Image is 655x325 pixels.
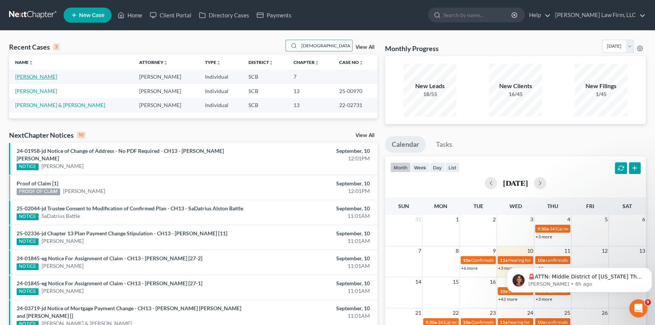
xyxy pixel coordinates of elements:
[509,203,522,209] span: Wed
[430,162,445,173] button: day
[500,288,508,294] span: 10a
[133,98,199,112] td: [PERSON_NAME]
[489,90,542,98] div: 16/45
[333,84,377,98] td: 25-00970
[455,246,459,255] span: 8
[500,319,508,325] span: 11a
[242,84,287,98] td: SCB
[398,203,409,209] span: Sun
[17,263,39,270] div: NOTICE
[199,98,242,112] td: Individual
[17,180,58,187] a: Proof of Claim [1]
[471,319,558,325] span: Confirmation Hearing for [PERSON_NAME]
[434,203,447,209] span: Mon
[287,84,334,98] td: 13
[17,230,227,236] a: 25-02336-jd Chapter 13 Plan Payment Change Stipulation - CH13 - [PERSON_NAME] [11]
[257,262,370,270] div: 11:01AM
[622,203,632,209] span: Sat
[216,61,221,65] i: unfold_more
[9,131,85,140] div: NextChapter Notices
[492,246,497,255] span: 9
[42,262,84,270] a: [PERSON_NAME]
[525,8,551,22] a: Help
[42,237,84,245] a: [PERSON_NAME]
[601,246,608,255] span: 12
[567,215,571,224] span: 4
[641,215,646,224] span: 6
[443,8,512,22] input: Search by name...
[385,136,426,153] a: Calendar
[526,308,534,317] span: 24
[77,132,85,138] div: 10
[508,319,567,325] span: hearing for [PERSON_NAME]
[414,277,422,286] span: 14
[195,8,253,22] a: Directory Cases
[133,84,199,98] td: [PERSON_NAME]
[455,215,459,224] span: 1
[574,82,627,90] div: New Filings
[339,59,363,65] a: Case Nounfold_more
[601,308,608,317] span: 26
[42,212,80,220] a: SaDatrius Battle
[547,203,558,209] span: Thu
[17,288,39,295] div: NOTICE
[629,299,647,317] iframe: Intercom live chat
[355,45,374,50] a: View All
[355,133,374,138] a: View All
[257,287,370,295] div: 11:01AM
[253,8,295,22] a: Payments
[473,203,483,209] span: Tue
[498,296,517,302] a: +42 more
[574,90,627,98] div: 1/45
[17,213,39,220] div: NOTICE
[257,230,370,237] div: September, 10
[199,84,242,98] td: Individual
[299,40,352,51] input: Search by name...
[242,98,287,112] td: SCB
[257,280,370,287] div: September, 10
[503,179,528,187] h2: [DATE]
[535,234,552,239] a: +3 more
[385,44,439,53] h3: Monthly Progress
[133,70,199,84] td: [PERSON_NAME]
[489,308,497,317] span: 23
[79,12,104,18] span: New Case
[257,147,370,155] div: September, 10
[463,319,470,325] span: 10a
[563,246,571,255] span: 11
[452,308,459,317] span: 22
[257,155,370,162] div: 12:01PM
[546,319,631,325] span: confirmation hearing for [PERSON_NAME]
[248,59,273,65] a: Districtunfold_more
[471,257,557,263] span: Confirmation hearing for [PERSON_NAME]
[257,212,370,220] div: 11:01AM
[17,238,39,245] div: NOTICE
[315,61,319,65] i: unfold_more
[257,237,370,245] div: 11:01AM
[139,59,168,65] a: Attorneyunfold_more
[537,226,549,232] span: 9:30a
[15,102,105,108] a: [PERSON_NAME] & [PERSON_NAME]
[438,319,511,325] span: 341(a) meeting for [PERSON_NAME]
[17,148,224,162] a: 24-01958-jd Notice of Change of Address - No PDF Required - CH13 - [PERSON_NAME] [PERSON_NAME]
[489,277,497,286] span: 16
[17,280,202,286] a: 24-01845-eg Notice For Assignment of Claim - CH13 - [PERSON_NAME] [27-1]
[293,59,319,65] a: Chapterunfold_more
[504,252,655,305] iframe: Intercom notifications message
[463,257,470,263] span: 10a
[638,246,646,255] span: 13
[15,73,57,80] a: [PERSON_NAME]
[15,88,57,94] a: [PERSON_NAME]
[445,162,459,173] button: list
[205,59,221,65] a: Typeunfold_more
[529,215,534,224] span: 3
[492,215,497,224] span: 2
[425,319,437,325] span: 9:30a
[390,162,411,173] button: month
[63,187,105,195] a: [PERSON_NAME]
[604,215,608,224] span: 5
[9,42,60,51] div: Recent Cases
[429,136,459,153] a: Tasks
